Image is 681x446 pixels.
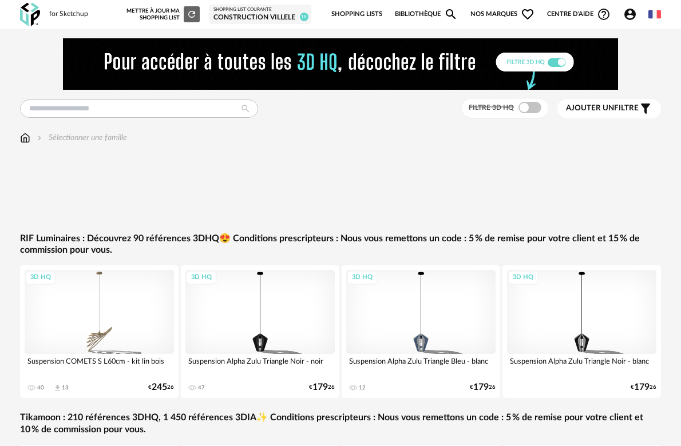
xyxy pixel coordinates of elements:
div: € 26 [470,384,496,391]
span: Heart Outline icon [521,7,534,21]
a: Shopping Lists [331,2,382,26]
a: Shopping List courante CONSTRUCTION VILLELE 18 [213,7,307,22]
div: Suspension Alpha Zulu Triangle Noir - noir [185,354,335,377]
img: svg+xml;base64,PHN2ZyB3aWR0aD0iMTYiIGhlaWdodD0iMTYiIHZpZXdCb3g9IjAgMCAxNiAxNiIgZmlsbD0ibm9uZSIgeG... [35,132,44,144]
img: fr [648,8,661,21]
div: CONSTRUCTION VILLELE [213,13,307,22]
div: 40 [37,384,44,391]
img: OXP [20,3,40,26]
span: 179 [473,384,489,391]
span: Centre d'aideHelp Circle Outline icon [547,7,611,21]
span: Ajouter un [566,104,614,112]
a: 3D HQ Suspension COMETS S L60cm - kit lin bois 40 Download icon 13 €24526 [20,265,179,398]
img: FILTRE%20HQ%20NEW_V1%20(4).gif [63,38,618,90]
img: svg+xml;base64,PHN2ZyB3aWR0aD0iMTYiIGhlaWdodD0iMTciIHZpZXdCb3g9IjAgMCAxNiAxNyIgZmlsbD0ibm9uZSIgeG... [20,132,30,144]
div: for Sketchup [49,10,88,19]
div: 3D HQ [25,270,56,285]
div: 13 [62,384,69,391]
div: 3D HQ [186,270,217,285]
div: Suspension Alpha Zulu Triangle Noir - blanc [507,354,656,377]
span: Account Circle icon [623,7,637,21]
div: 3D HQ [508,270,539,285]
a: BibliothèqueMagnify icon [395,2,458,26]
span: 18 [300,13,308,21]
div: € 26 [148,384,174,391]
a: 3D HQ Suspension Alpha Zulu Triangle Noir - blanc €17926 [502,265,661,398]
a: RIF Luminaires : Découvrez 90 références 3DHQ😍 Conditions prescripteurs : Nous vous remettons un ... [20,233,661,257]
button: Ajouter unfiltre Filter icon [557,99,661,118]
div: € 26 [631,384,656,391]
span: Help Circle Outline icon [597,7,611,21]
div: € 26 [309,384,335,391]
a: 3D HQ Suspension Alpha Zulu Triangle Noir - noir 47 €17926 [181,265,339,398]
span: Filtre 3D HQ [469,104,514,111]
a: Tikamoon : 210 références 3DHQ, 1 450 références 3DIA✨ Conditions prescripteurs : Nous vous remet... [20,412,661,436]
span: Filter icon [639,102,652,116]
span: Nos marques [470,2,534,26]
div: Mettre à jour ma Shopping List [126,6,200,22]
a: 3D HQ Suspension Alpha Zulu Triangle Bleu - blanc 12 €17926 [342,265,500,398]
span: 179 [312,384,328,391]
span: Download icon [53,384,62,392]
span: Magnify icon [444,7,458,21]
span: Refresh icon [187,11,197,17]
div: 47 [198,384,205,391]
div: 3D HQ [347,270,378,285]
div: Sélectionner une famille [35,132,127,144]
span: 245 [152,384,167,391]
div: 12 [359,384,366,391]
div: Shopping List courante [213,7,307,13]
span: Account Circle icon [623,7,642,21]
div: Suspension COMETS S L60cm - kit lin bois [25,354,174,377]
div: Suspension Alpha Zulu Triangle Bleu - blanc [346,354,496,377]
span: filtre [566,103,639,113]
span: 179 [634,384,650,391]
